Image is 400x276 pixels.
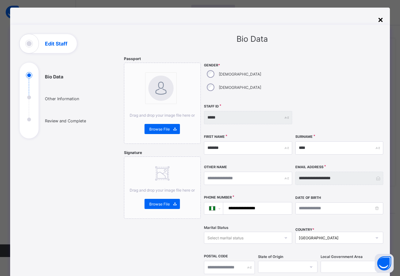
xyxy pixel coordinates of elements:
[45,41,67,46] h1: Edit Staff
[204,195,232,199] label: Phone Number
[321,255,363,259] span: Local Government Area
[130,113,195,118] span: Drag and drop your image file here or
[204,63,292,67] span: Gender
[295,165,323,169] label: Email Address
[295,196,321,200] label: Date of Birth
[295,135,313,139] label: Surname
[124,156,201,219] div: Drag and drop your image file here orBrowse File
[204,165,227,169] label: Other Name
[237,34,268,44] span: Bio Data
[124,56,141,61] span: Passport
[148,76,174,101] img: bannerImage
[204,254,228,258] label: Postal Code
[124,63,201,144] div: bannerImageDrag and drop your image file here orBrowse File
[219,72,261,77] label: [DEMOGRAPHIC_DATA]
[124,150,142,155] span: Signature
[299,236,372,240] div: [GEOGRAPHIC_DATA]
[375,254,394,273] button: Open asap
[130,188,195,193] span: Drag and drop your image file here or
[149,127,170,132] span: Browse File
[204,135,225,139] label: First Name
[219,85,261,90] label: [DEMOGRAPHIC_DATA]
[149,202,170,206] span: Browse File
[378,14,384,25] div: ×
[207,232,243,244] div: Select marital status
[258,255,283,259] span: State of Origin
[204,104,219,108] label: Staff ID
[295,228,314,232] span: COUNTRY
[204,225,228,230] span: Marital Status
